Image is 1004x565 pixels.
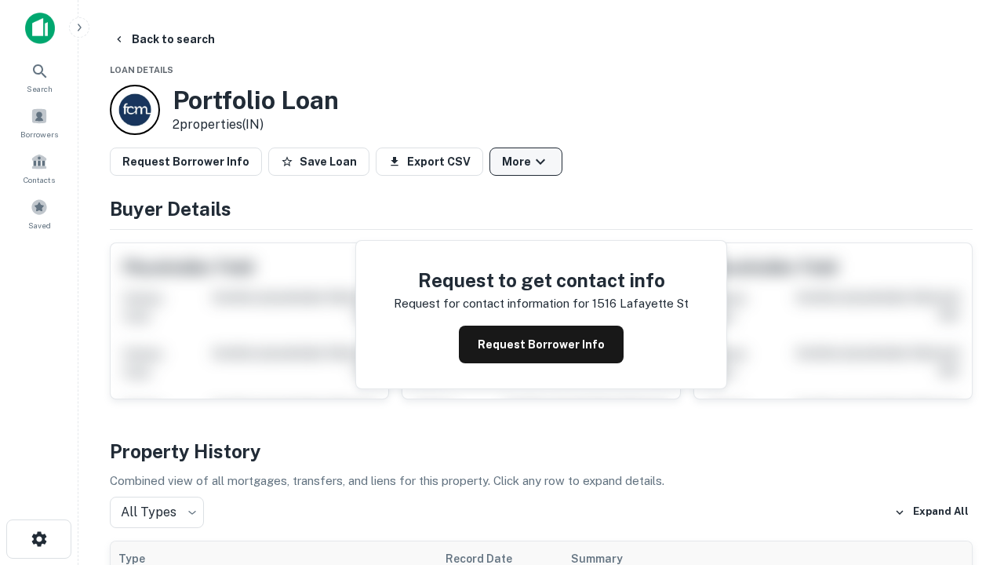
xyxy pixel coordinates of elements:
span: Saved [28,219,51,231]
iframe: Chat Widget [926,389,1004,465]
a: Contacts [5,147,74,189]
h4: Property History [110,437,973,465]
img: capitalize-icon.png [25,13,55,44]
button: Save Loan [268,148,369,176]
button: Expand All [890,501,973,524]
a: Search [5,56,74,98]
a: Borrowers [5,101,74,144]
p: Request for contact information for [394,294,589,313]
p: Combined view of all mortgages, transfers, and liens for this property. Click any row to expand d... [110,472,973,490]
span: Loan Details [110,65,173,75]
p: 2 properties (IN) [173,115,339,134]
h4: Buyer Details [110,195,973,223]
span: Search [27,82,53,95]
button: Request Borrower Info [110,148,262,176]
span: Contacts [24,173,55,186]
div: All Types [110,497,204,528]
button: Export CSV [376,148,483,176]
button: Back to search [107,25,221,53]
span: Borrowers [20,128,58,140]
h3: Portfolio Loan [173,86,339,115]
button: Request Borrower Info [459,326,624,363]
h4: Request to get contact info [394,266,689,294]
button: More [489,148,562,176]
a: Saved [5,192,74,235]
p: 1516 lafayette st [592,294,689,313]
